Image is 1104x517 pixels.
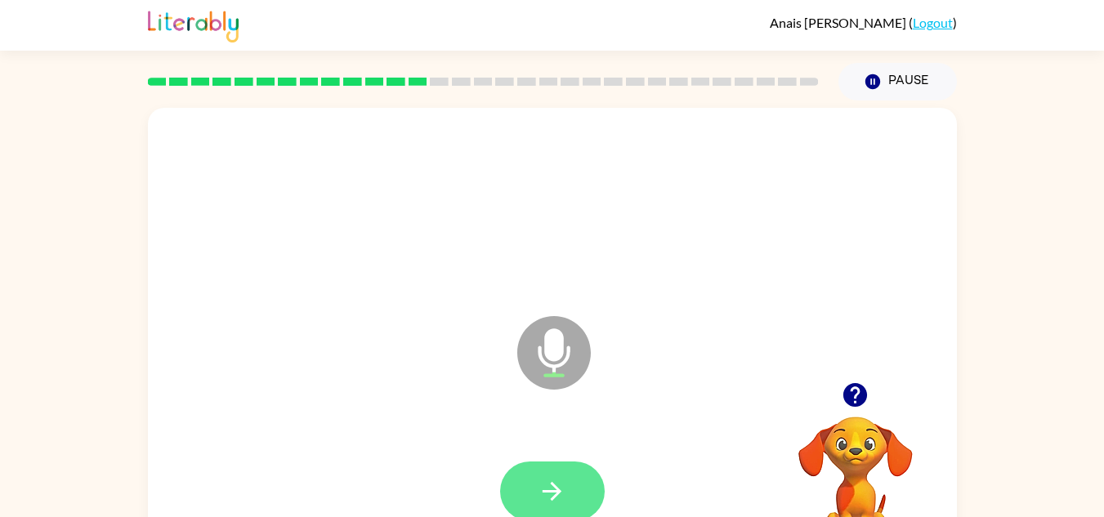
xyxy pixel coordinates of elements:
button: Pause [838,63,957,100]
a: Logout [913,15,953,30]
span: Anais [PERSON_NAME] [770,15,909,30]
img: Literably [148,7,239,42]
div: ( ) [770,15,957,30]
